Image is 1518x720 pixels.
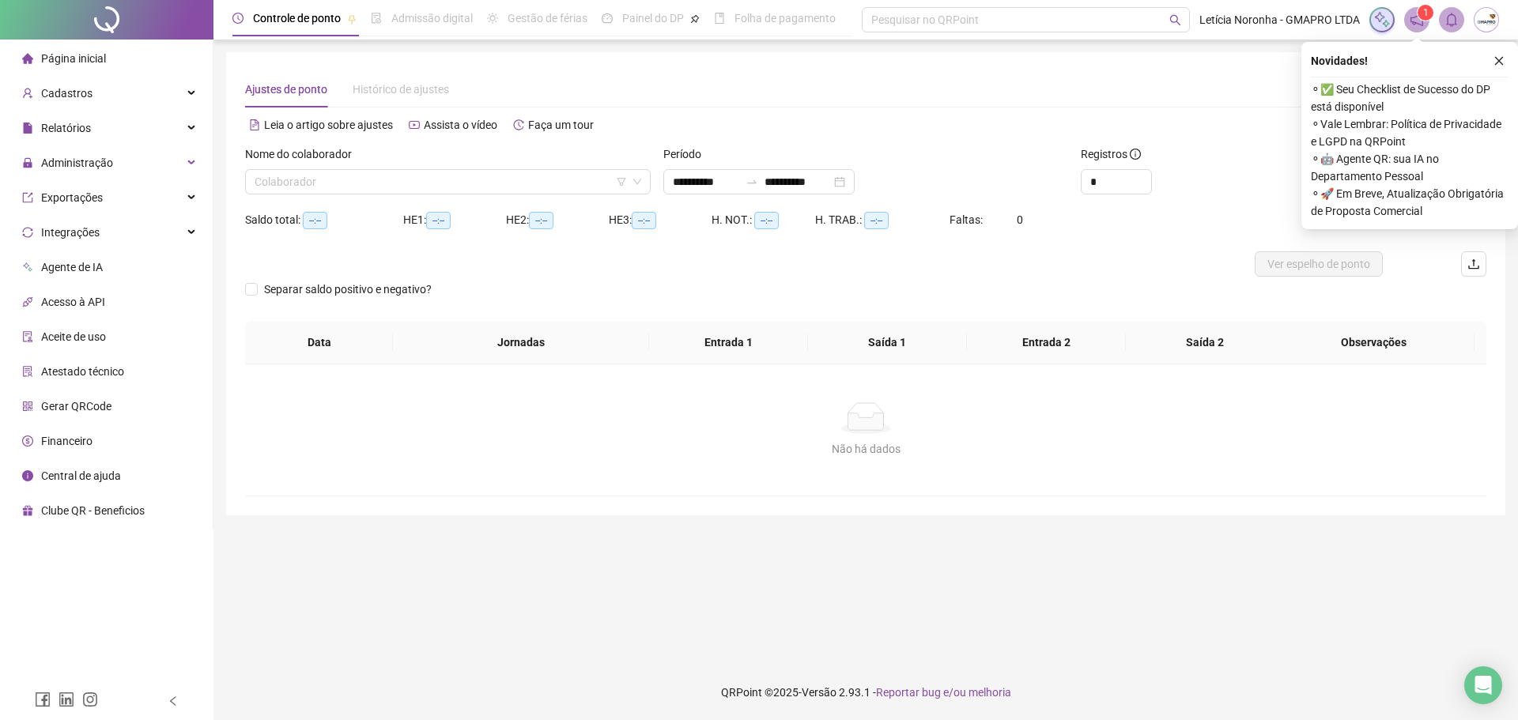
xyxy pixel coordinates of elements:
th: Saída 2 [1126,321,1285,364]
span: Acesso à API [41,296,105,308]
span: history [513,119,524,130]
th: Data [245,321,393,364]
span: youtube [409,119,420,130]
span: Gerar QRCode [41,400,111,413]
th: Jornadas [393,321,649,364]
span: Leia o artigo sobre ajustes [264,119,393,131]
span: Administração [41,156,113,169]
span: close [1493,55,1505,66]
div: Saldo total: [245,211,403,229]
span: sun [487,13,498,24]
span: export [22,192,33,203]
img: 26975 [1475,8,1498,32]
span: audit [22,331,33,342]
span: --:-- [632,212,656,229]
span: --:-- [529,212,553,229]
span: Exportações [41,191,103,204]
span: Agente de IA [41,261,103,273]
span: Versão [802,686,836,699]
div: HE 3: [609,211,712,229]
th: Entrada 2 [967,321,1126,364]
th: Observações [1273,321,1475,364]
div: HE 2: [506,211,609,229]
span: dashboard [602,13,613,24]
span: user-add [22,88,33,99]
span: Gestão de férias [508,12,587,25]
sup: 1 [1418,5,1433,21]
span: Observações [1286,334,1462,351]
span: info-circle [22,470,33,481]
span: Relatórios [41,122,91,134]
footer: QRPoint © 2025 - 2.93.1 - [213,665,1518,720]
span: --:-- [754,212,779,229]
span: upload [1467,258,1480,270]
span: --:-- [303,212,327,229]
span: file [22,123,33,134]
span: facebook [35,692,51,707]
span: Novidades ! [1311,52,1368,70]
span: Painel do DP [622,12,684,25]
span: lock [22,157,33,168]
span: file-text [249,119,260,130]
span: ⚬ 🤖 Agente QR: sua IA no Departamento Pessoal [1311,150,1509,185]
span: to [746,175,758,188]
span: qrcode [22,401,33,412]
div: Não há dados [264,440,1467,458]
span: down [632,177,642,187]
span: Atestado técnico [41,365,124,378]
span: ⚬ Vale Lembrar: Política de Privacidade e LGPD na QRPoint [1311,115,1509,150]
span: home [22,53,33,64]
span: sync [22,227,33,238]
span: Ajustes de ponto [245,83,327,96]
span: Cadastros [41,87,93,100]
img: sparkle-icon.fc2bf0ac1784a2077858766a79e2daf3.svg [1373,11,1391,28]
span: gift [22,505,33,516]
span: 0 [1017,213,1023,226]
span: book [714,13,725,24]
th: Entrada 1 [649,321,808,364]
span: instagram [82,692,98,707]
span: --:-- [864,212,889,229]
label: Período [663,145,712,163]
span: pushpin [690,14,700,24]
span: notification [1410,13,1424,27]
span: filter [617,177,626,187]
span: Folha de pagamento [734,12,836,25]
span: file-done [371,13,382,24]
span: info-circle [1130,149,1141,160]
span: ⚬ 🚀 Em Breve, Atualização Obrigatória de Proposta Comercial [1311,185,1509,220]
span: Aceite de uso [41,330,106,343]
span: Letícia Noronha - GMAPRO LTDA [1199,11,1360,28]
span: 1 [1423,7,1429,18]
span: Página inicial [41,52,106,65]
span: Separar saldo positivo e negativo? [258,281,438,298]
span: api [22,296,33,307]
button: Ver espelho de ponto [1255,251,1383,277]
span: Clube QR - Beneficios [41,504,145,517]
span: Admissão digital [391,12,473,25]
span: linkedin [59,692,74,707]
label: Nome do colaborador [245,145,362,163]
span: search [1169,14,1181,26]
span: clock-circle [232,13,244,24]
span: Assista o vídeo [424,119,497,131]
div: Open Intercom Messenger [1464,666,1502,704]
span: ⚬ ✅ Seu Checklist de Sucesso do DP está disponível [1311,81,1509,115]
span: left [168,695,179,707]
span: --:-- [426,212,451,229]
span: Registros [1081,145,1141,163]
span: Reportar bug e/ou melhoria [876,686,1011,699]
span: Faça um tour [528,119,594,131]
span: pushpin [347,14,357,24]
div: HE 1: [403,211,506,229]
th: Saída 1 [808,321,967,364]
span: solution [22,366,33,377]
span: Financeiro [41,435,93,447]
span: Central de ajuda [41,469,121,482]
span: Faltas: [950,213,985,226]
span: Integrações [41,226,100,239]
span: swap-right [746,175,758,188]
span: bell [1444,13,1459,27]
div: H. NOT.: [712,211,815,229]
span: Histórico de ajustes [353,83,449,96]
